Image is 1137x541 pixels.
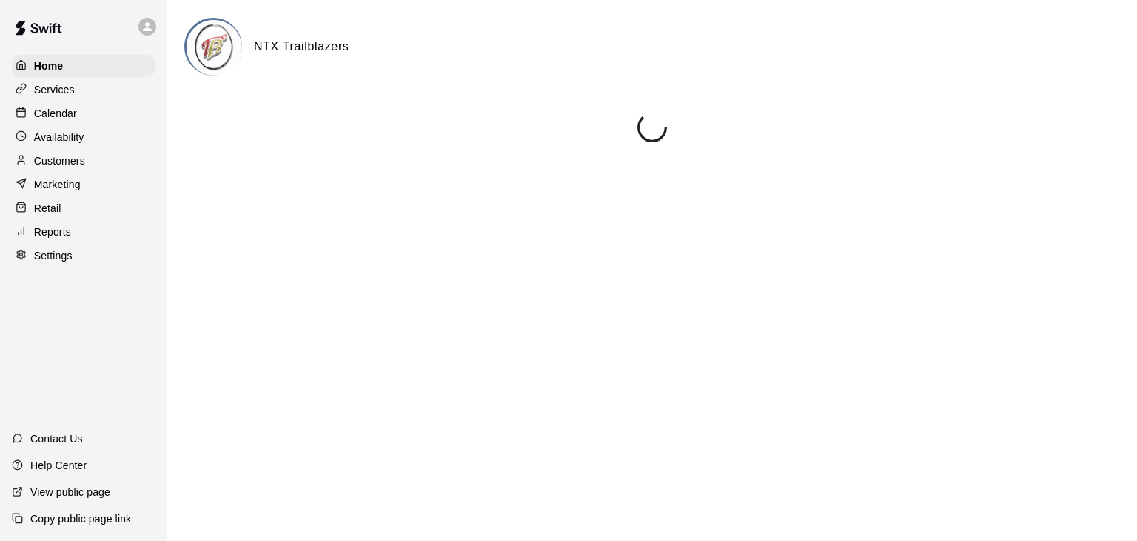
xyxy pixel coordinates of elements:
[34,177,81,192] p: Marketing
[34,225,71,239] p: Reports
[12,245,155,267] a: Settings
[30,458,87,473] p: Help Center
[12,79,155,101] a: Services
[12,126,155,148] a: Availability
[12,221,155,243] a: Reports
[12,197,155,219] a: Retail
[12,173,155,196] a: Marketing
[34,153,85,168] p: Customers
[254,37,349,56] h6: NTX Trailblazers
[34,106,77,121] p: Calendar
[12,55,155,77] a: Home
[34,130,84,145] p: Availability
[30,431,83,446] p: Contact Us
[30,511,131,526] p: Copy public page link
[30,485,110,499] p: View public page
[187,20,242,76] img: NTX Trailblazers logo
[34,248,73,263] p: Settings
[34,201,61,216] p: Retail
[12,150,155,172] a: Customers
[12,102,155,125] a: Calendar
[34,82,75,97] p: Services
[34,59,64,73] p: Home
